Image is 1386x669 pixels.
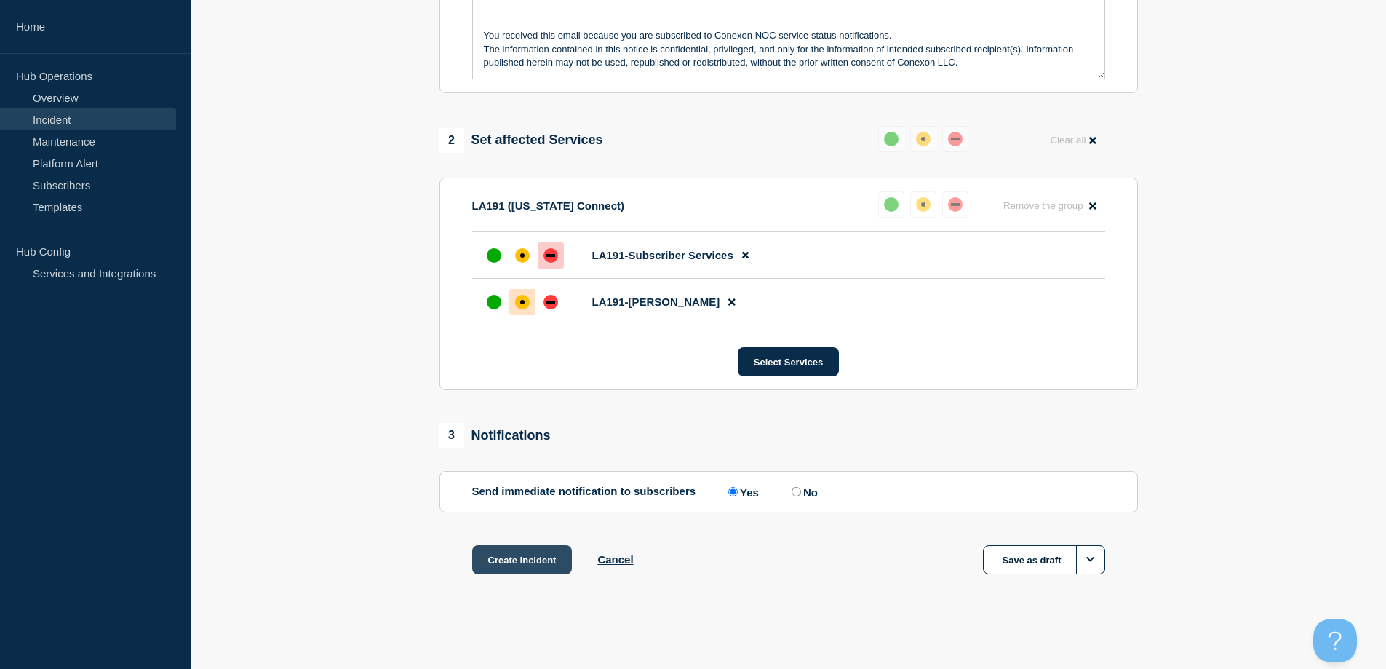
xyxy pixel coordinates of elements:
[910,191,936,218] button: affected
[487,248,501,263] div: up
[439,423,551,448] div: Notifications
[983,545,1105,574] button: Save as draft
[472,545,573,574] button: Create incident
[948,197,963,212] div: down
[878,126,904,152] button: up
[1003,200,1083,211] span: Remove the group
[995,191,1105,220] button: Remove the group
[515,248,530,263] div: affected
[1313,619,1357,662] iframe: Help Scout Beacon - Open
[884,197,899,212] div: up
[884,132,899,146] div: up
[942,191,968,218] button: down
[439,128,603,153] div: Set affected Services
[543,248,558,263] div: down
[728,487,738,496] input: Yes
[878,191,904,218] button: up
[942,126,968,152] button: down
[515,295,530,309] div: affected
[484,43,1094,70] p: The information contained in this notice is confidential, privileged, and only for the informatio...
[792,487,801,496] input: No
[1041,126,1104,154] button: Clear all
[788,485,818,499] label: No
[916,132,931,146] div: affected
[738,347,839,376] button: Select Services
[725,485,759,499] label: Yes
[543,295,558,309] div: down
[597,553,633,566] button: Cancel
[1076,545,1105,574] button: Options
[910,126,936,152] button: affected
[487,295,501,309] div: up
[592,249,733,261] span: LA191-Subscriber Services
[472,485,696,499] p: Send immediate notification to subscribers
[472,199,624,212] p: LA191 ([US_STATE] Connect)
[484,29,1094,42] p: You received this email because you are subscribed to Conexon NOC service status notifications.
[439,423,464,448] span: 3
[916,197,931,212] div: affected
[472,485,1105,499] div: Send immediate notification to subscribers
[592,296,720,308] span: LA191-[PERSON_NAME]
[439,128,464,153] span: 2
[948,132,963,146] div: down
